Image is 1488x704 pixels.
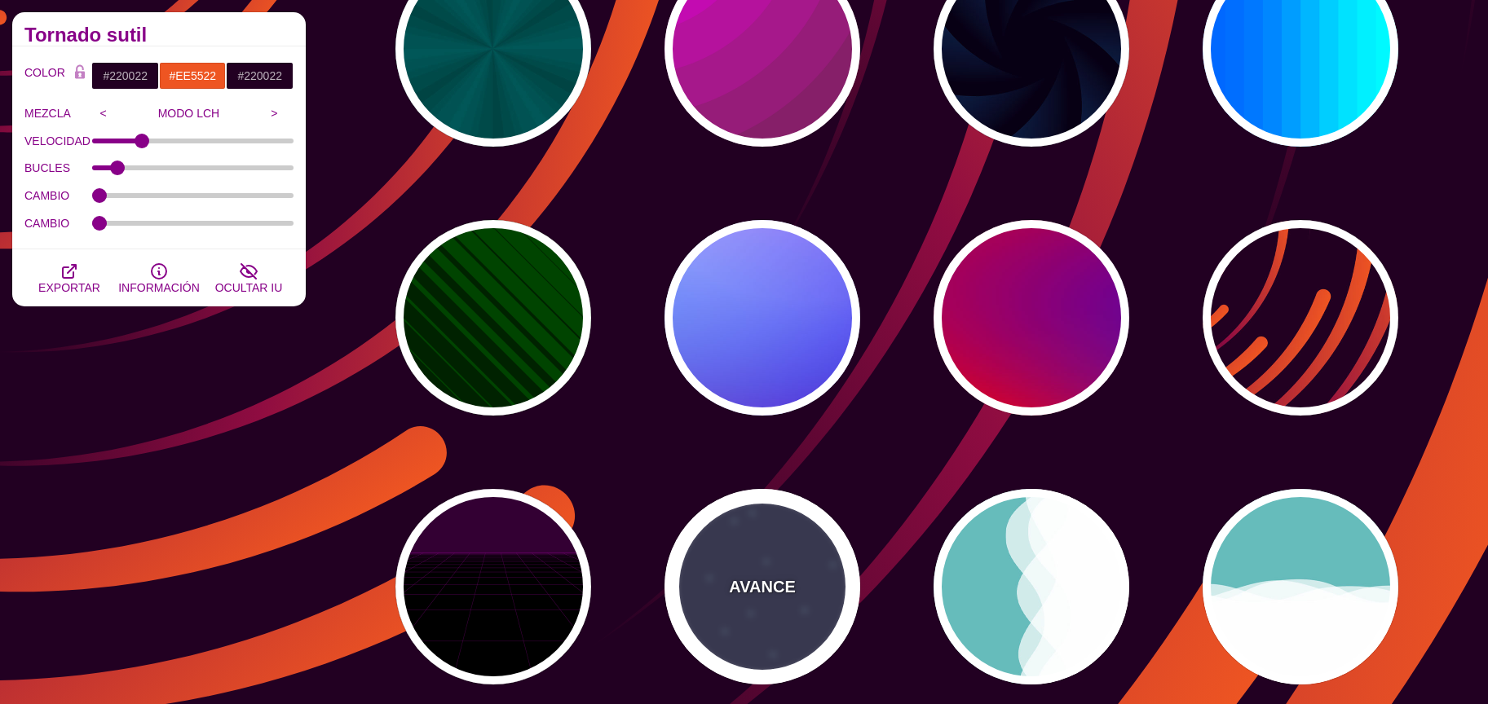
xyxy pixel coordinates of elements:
[24,107,71,120] font: MEZCLA
[395,220,591,416] button: Rayas alternas que se hacen más grandes y más pequeñas en un patrón ondulado
[395,489,591,684] button: Una animación de fondo plana tipo 3D que mira hacia el horizonte.
[665,220,860,416] button: degradado animado azul y rosa
[729,578,795,596] font: AVANCE
[24,189,69,202] font: CAMBIO
[118,281,200,294] font: INFORMACIÓN
[38,281,100,294] font: EXPORTAR
[1203,220,1398,416] button: Un tornado de elementos de diseño que gira lentamente
[92,101,108,125] input: <
[24,161,70,174] font: BUCLES
[24,134,91,147] font: VELOCIDAD
[204,249,294,306] button: OCULTAR IU
[68,62,92,85] button: Bloqueo de color
[24,24,147,46] font: Tornado sutil
[24,249,114,306] button: EXPORTAR
[24,217,69,230] font: CAMBIO
[934,220,1129,416] button: degradado animado que cambia a cada color del arco iris
[114,249,204,306] button: INFORMACIÓN
[158,107,219,120] font: MODO LCH
[665,489,860,684] button: AVANCEbucle de partículas danzantesbucle de partículas danzantes
[24,66,65,79] font: COLOR
[1203,489,1398,684] button: Divisor animado de ondas horizontales que fluyen
[263,101,279,125] input: >
[215,281,283,294] font: OCULTAR IU
[934,489,1129,684] button: Divisor animado de ondas verticales que fluyen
